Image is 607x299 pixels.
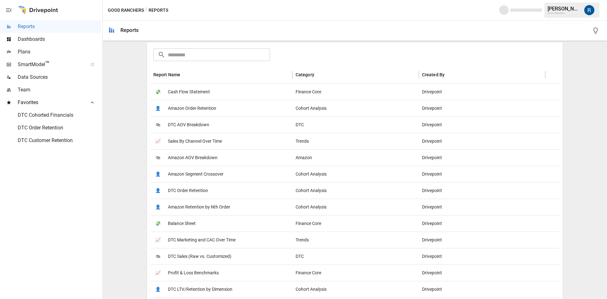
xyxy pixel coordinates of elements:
div: Drivepoint [419,232,545,248]
div: DTC [292,248,419,265]
div: Finance Core [292,265,419,281]
span: 📈 [153,235,163,245]
div: Drivepoint [419,281,545,297]
span: 🛍 [153,153,163,163]
span: Reports [18,23,101,30]
div: Drivepoint [419,116,545,133]
img: Roman Romero [584,5,594,15]
span: DTC Customer Retention [18,137,101,144]
span: Balance Sheet [168,215,196,232]
span: 📈 [153,137,163,146]
span: DTC Sales (Raw vs. Customized) [168,248,231,265]
span: Plans [18,48,101,56]
button: Sort [315,70,324,79]
span: DTC Order Retention [168,183,208,199]
div: Drivepoint [419,248,545,265]
div: Drivepoint [419,84,545,100]
div: Drivepoint [419,182,545,199]
span: 👤 [153,285,163,294]
div: Drivepoint [419,215,545,232]
span: Cash Flow Statement [168,84,210,100]
div: Created By [422,72,445,77]
div: Cohort Analysis [292,100,419,116]
span: DTC Marketing and CAC Over Time [168,232,236,248]
button: Sort [445,70,454,79]
div: Drivepoint [419,100,545,116]
div: Drivepoint [419,149,545,166]
span: DTC AOV Breakdown [168,117,209,133]
div: Trends [292,232,419,248]
div: Reports [120,27,138,33]
div: Amazon [292,149,419,166]
div: Finance Core [292,84,419,100]
span: 👤 [153,186,163,196]
span: Amazon Order Retention [168,100,216,116]
div: Trends [292,133,419,149]
div: Category [296,72,314,77]
span: Data Sources [18,73,101,81]
div: DTC [292,116,419,133]
span: Dashboards [18,35,101,43]
span: Amazon Retention by Nth Order [168,199,230,215]
div: [PERSON_NAME] [548,6,580,12]
div: Finance Core [292,215,419,232]
span: 👤 [153,104,163,113]
span: 👤 [153,170,163,179]
span: DTC Cohorted Financials [18,111,101,119]
span: 🛍 [153,120,163,130]
div: Cohort Analysis [292,281,419,297]
span: DTC Order Retention [18,124,101,132]
span: DTC LTV/Retention by Dimension [168,281,232,297]
div: Drivepoint [419,265,545,281]
span: Amazon Segment Crossover [168,166,224,182]
button: Sort [181,70,190,79]
span: Sales By Channel Over Time [168,133,222,149]
div: Good Ranchers [548,12,580,15]
span: Team [18,86,101,94]
div: Drivepoint [419,166,545,182]
button: Good Ranchers [108,6,144,14]
span: SmartModel [18,61,83,68]
span: 🛍 [153,252,163,261]
span: ™ [45,60,50,68]
span: Amazon AOV Breakdown [168,150,218,166]
span: 💸 [153,87,163,97]
button: Roman Romero [580,1,598,19]
span: 📈 [153,268,163,278]
span: 💸 [153,219,163,228]
span: 👤 [153,202,163,212]
div: Drivepoint [419,199,545,215]
div: Cohort Analysis [292,182,419,199]
div: Cohort Analysis [292,166,419,182]
div: Drivepoint [419,133,545,149]
div: Cohort Analysis [292,199,419,215]
span: Profit & Loss Benchmarks [168,265,219,281]
span: Favorites [18,99,83,106]
div: / [145,6,147,14]
div: Report Name [153,72,181,77]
